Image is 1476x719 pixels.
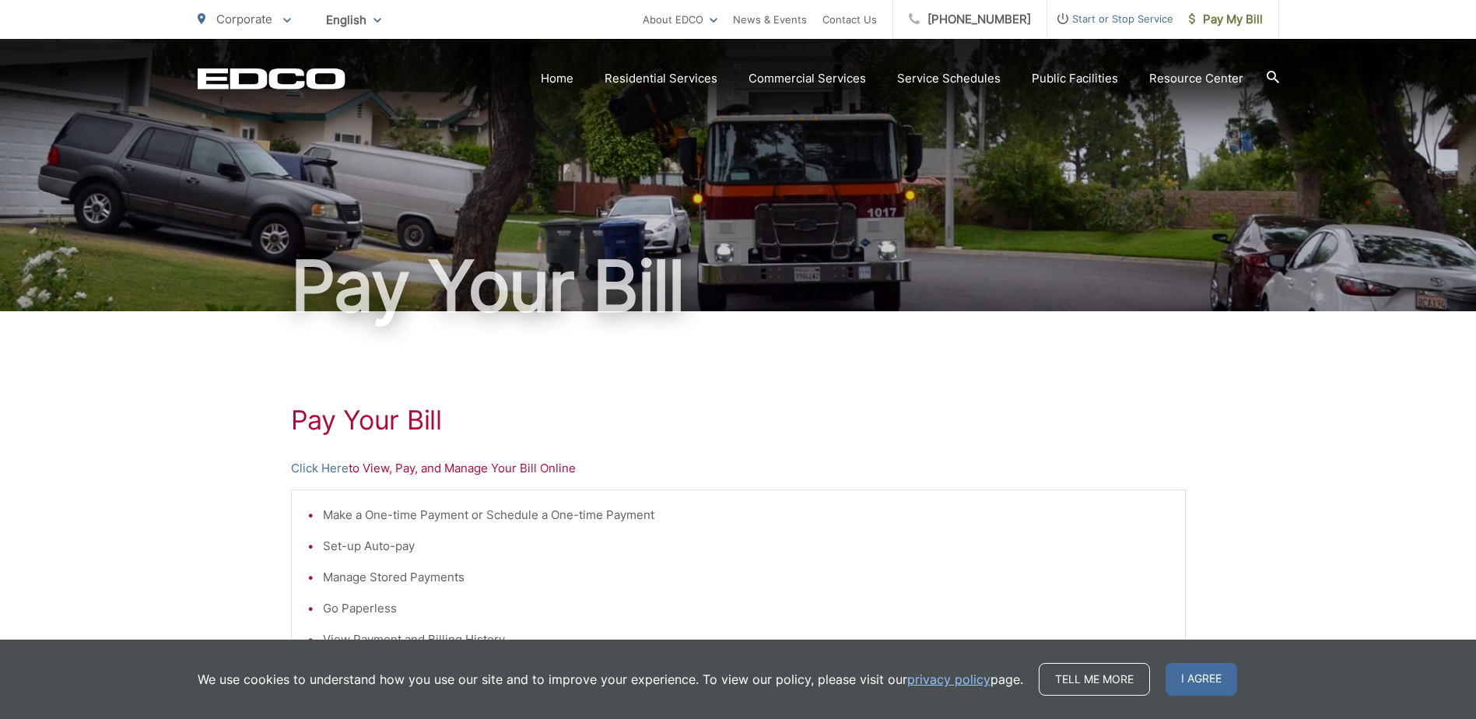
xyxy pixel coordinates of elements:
[323,599,1169,618] li: Go Paperless
[198,670,1023,689] p: We use cookies to understand how you use our site and to improve your experience. To view our pol...
[605,69,717,88] a: Residential Services
[749,69,866,88] a: Commercial Services
[291,459,349,478] a: Click Here
[1166,663,1237,696] span: I agree
[1189,10,1263,29] span: Pay My Bill
[907,670,990,689] a: privacy policy
[1039,663,1150,696] a: Tell me more
[323,506,1169,524] li: Make a One-time Payment or Schedule a One-time Payment
[822,10,877,29] a: Contact Us
[198,247,1279,325] h1: Pay Your Bill
[323,537,1169,556] li: Set-up Auto-pay
[1032,69,1118,88] a: Public Facilities
[541,69,573,88] a: Home
[291,459,1186,478] p: to View, Pay, and Manage Your Bill Online
[291,405,1186,436] h1: Pay Your Bill
[897,69,1001,88] a: Service Schedules
[323,568,1169,587] li: Manage Stored Payments
[643,10,717,29] a: About EDCO
[1149,69,1243,88] a: Resource Center
[314,6,393,33] span: English
[198,68,345,89] a: EDCD logo. Return to the homepage.
[733,10,807,29] a: News & Events
[323,630,1169,649] li: View Payment and Billing History
[216,12,272,26] span: Corporate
